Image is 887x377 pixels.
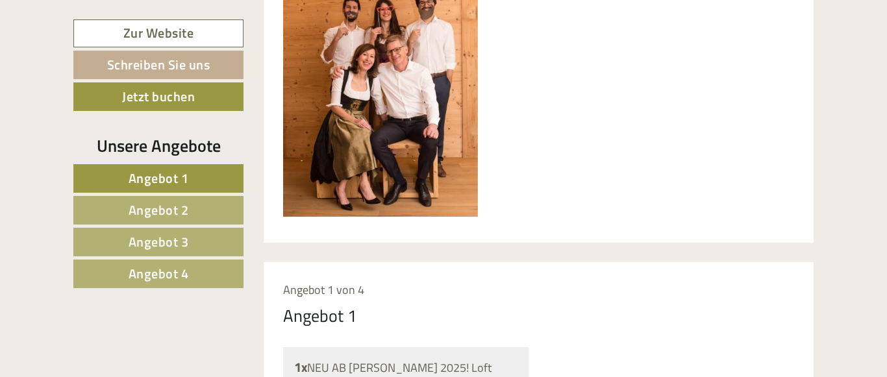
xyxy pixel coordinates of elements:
span: Angebot 2 [129,200,189,220]
a: Zur Website [73,19,244,47]
span: Angebot 1 [129,168,189,188]
span: Angebot 3 [129,232,189,252]
a: Schreiben Sie uns [73,51,244,79]
div: Angebot 1 [283,304,357,328]
b: 1x [294,357,307,377]
div: Unsere Angebote [73,134,244,158]
span: Angebot 4 [129,263,189,284]
span: Angebot 1 von 4 [283,281,364,298]
a: Jetzt buchen [73,82,244,111]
